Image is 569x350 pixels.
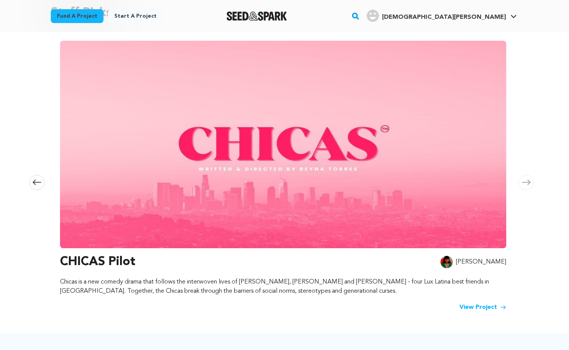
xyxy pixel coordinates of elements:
span: Christian A.'s Profile [365,8,518,24]
div: Christian A.'s Profile [367,10,506,22]
a: Start a project [108,9,163,23]
img: user.png [367,10,379,22]
span: [DEMOGRAPHIC_DATA][PERSON_NAME] [382,14,506,20]
a: Seed&Spark Homepage [227,12,287,21]
h3: CHICAS Pilot [60,253,135,271]
p: [PERSON_NAME] [456,257,506,267]
img: 0459f0b7b8c19f06.png [441,256,453,268]
p: Chicas is a new comedy drama that follows the interwoven lives of [PERSON_NAME], [PERSON_NAME] an... [60,277,506,296]
img: Seed&Spark Logo Dark Mode [227,12,287,21]
a: View Project [459,303,506,312]
a: Christian A.'s Profile [365,8,518,22]
a: Fund a project [51,9,103,23]
img: CHICAS Pilot image [60,41,506,248]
